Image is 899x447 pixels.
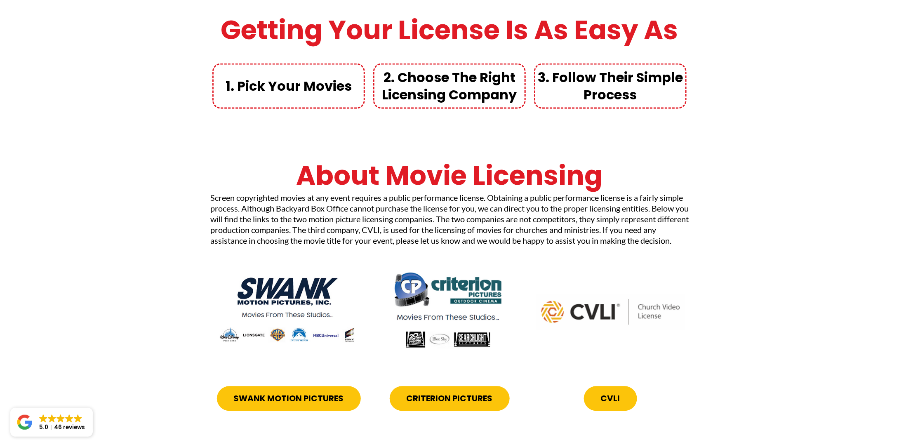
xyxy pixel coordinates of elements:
[10,408,93,437] a: Close GoogleGoogleGoogleGoogleGoogle 5.046 reviews
[216,78,362,95] h1: 1. Pick your movies
[601,393,620,405] span: CVLI
[217,386,361,411] a: Swank Motion Pictures
[210,13,689,47] h1: Getting Your License Is As Easy As
[210,158,689,193] h1: About Movie Licensing
[377,69,522,103] h1: 2. Choose the right licensing company
[584,386,637,411] a: CVLI
[234,393,344,405] span: Swank Motion Pictures
[407,393,493,405] span: Criterion Pictures
[210,193,689,246] h1: Screen copyrighted movies at any event requires a public performance license. Obtaining a public ...
[537,69,683,103] h1: 3. Follow their simple process
[390,386,510,411] a: Criterion Pictures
